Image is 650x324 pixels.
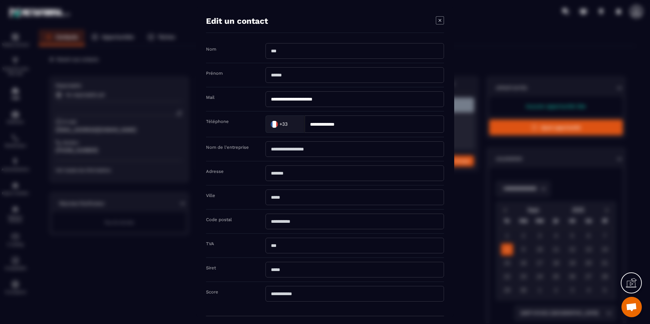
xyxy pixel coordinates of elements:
[266,115,305,133] div: Search for option
[206,217,232,222] label: Code postal
[206,145,249,150] label: Nom de l'entreprise
[206,47,216,52] label: Nom
[206,16,268,26] h4: Edit un contact
[206,95,215,100] label: Mail
[206,241,214,246] label: TVA
[206,119,229,124] label: Téléphone
[206,289,218,294] label: Score
[206,71,223,76] label: Prénom
[289,119,297,129] input: Search for option
[206,169,224,174] label: Adresse
[279,121,288,127] span: +33
[206,193,215,198] label: Ville
[206,265,216,270] label: Siret
[621,297,642,317] div: Ouvrir le chat
[268,117,281,131] img: Country Flag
